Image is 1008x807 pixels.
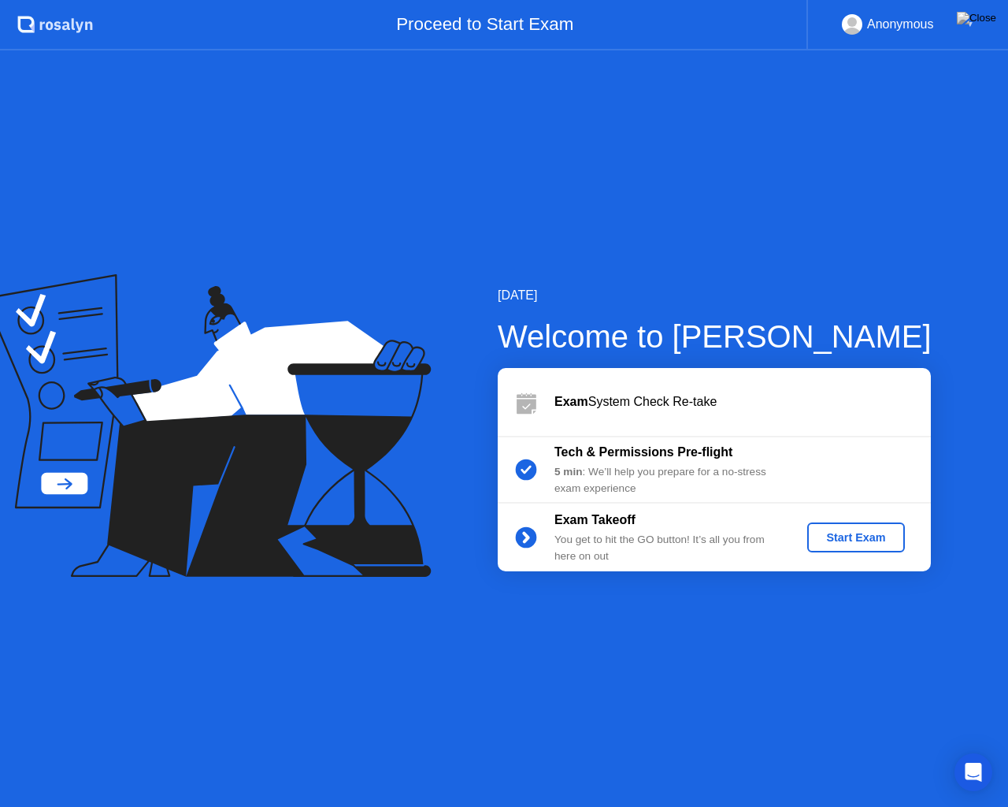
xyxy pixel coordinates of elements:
div: [DATE] [498,286,932,305]
b: Tech & Permissions Pre-flight [554,445,732,459]
div: Anonymous [867,14,934,35]
div: System Check Re-take [554,392,931,411]
div: Open Intercom Messenger [954,753,992,791]
button: Start Exam [807,523,904,552]
div: Start Exam [813,531,898,544]
b: Exam [554,395,588,408]
div: Welcome to [PERSON_NAME] [498,313,932,360]
div: : We’ll help you prepare for a no-stress exam experience [554,464,781,496]
div: You get to hit the GO button! It’s all you from here on out [554,532,781,564]
b: 5 min [554,466,583,478]
img: Close [957,12,996,24]
b: Exam Takeoff [554,513,636,526]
